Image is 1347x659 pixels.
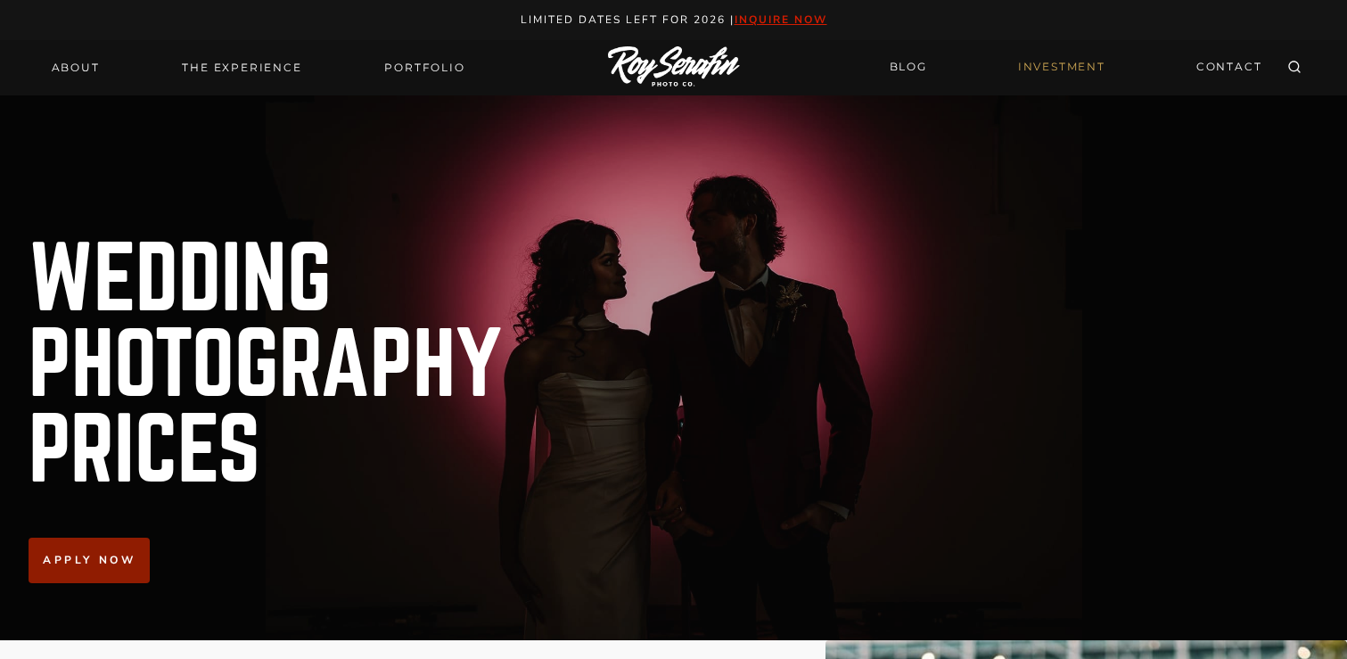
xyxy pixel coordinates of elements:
a: About [41,55,111,80]
h1: Wedding Photography Prices [29,238,738,495]
a: Apply now [29,538,150,583]
button: View Search Form [1282,55,1307,80]
a: THE EXPERIENCE [171,55,312,80]
a: BLOG [879,52,938,83]
nav: Secondary Navigation [879,52,1273,83]
span: Apply now [43,552,136,569]
a: inquire now [735,12,827,27]
a: CONTACT [1186,52,1273,83]
a: Portfolio [374,55,475,80]
a: INVESTMENT [1007,52,1116,83]
img: Logo of Roy Serafin Photo Co., featuring stylized text in white on a light background, representi... [608,46,740,88]
nav: Primary Navigation [41,55,476,80]
p: Limited Dates LEft for 2026 | [20,11,1328,29]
